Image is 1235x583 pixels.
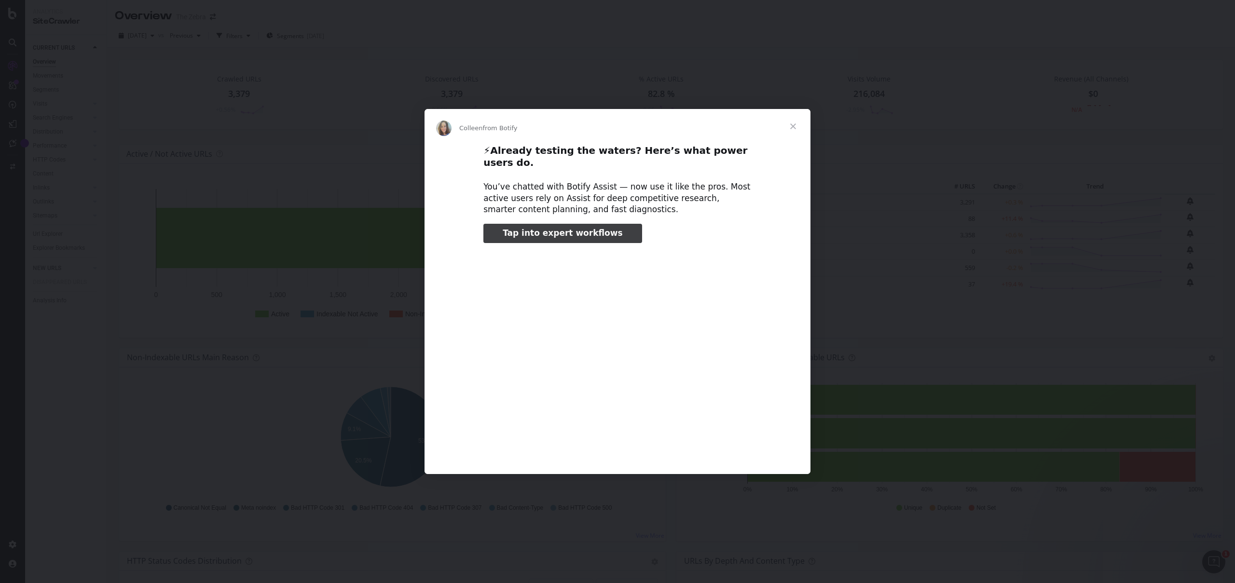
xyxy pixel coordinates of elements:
[483,144,752,174] h2: ⚡
[416,251,819,452] video: Play video
[483,181,752,216] div: You’ve chatted with Botify Assist — now use it like the pros. Most active users rely on Assist fo...
[459,124,483,132] span: Colleen
[483,224,642,243] a: Tap into expert workflows
[503,228,622,238] span: Tap into expert workflows
[776,109,810,144] span: Close
[483,124,518,132] span: from Botify
[483,145,747,168] b: Already testing the waters? Here’s what power users do.
[436,121,452,136] img: Profile image for Colleen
